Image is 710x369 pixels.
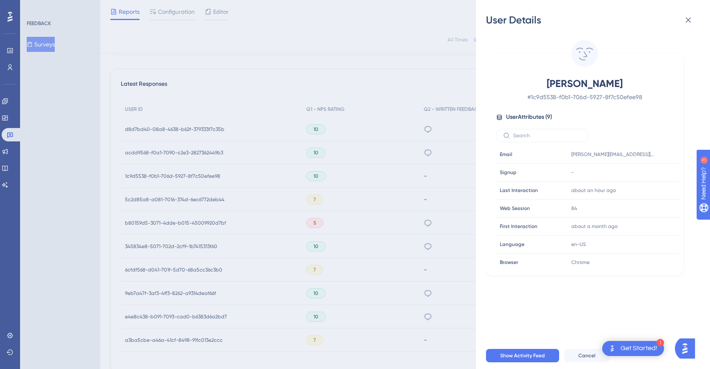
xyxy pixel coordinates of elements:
[506,112,552,122] span: User Attributes ( 9 )
[500,151,512,158] span: Email
[500,259,518,266] span: Browser
[657,339,664,346] div: 1
[571,223,618,229] time: about a month ago
[602,341,664,356] div: Open Get Started! checklist, remaining modules: 1
[500,352,545,359] span: Show Activity Feed
[675,336,700,361] iframe: UserGuiding AI Assistant Launcher
[500,169,517,176] span: Signup
[500,187,538,194] span: Last Interaction
[571,205,577,212] span: 84
[607,343,617,354] img: launcher-image-alternative-text
[571,187,616,193] time: about an hour ago
[564,349,610,362] button: Cancel
[571,169,574,176] span: -
[486,349,559,362] button: Show Activity Feed
[513,133,581,138] input: Search
[621,344,657,353] div: Get Started!
[20,2,52,12] span: Need Help?
[500,223,537,230] span: First Interaction
[500,205,530,212] span: Web Session
[578,352,595,359] span: Cancel
[486,13,700,27] div: User Details
[571,151,655,158] span: [PERSON_NAME][EMAIL_ADDRESS][PERSON_NAME][DOMAIN_NAME]
[511,77,658,90] span: [PERSON_NAME]
[58,4,61,11] div: 1
[571,259,590,266] span: Chrome
[511,92,658,102] span: # 1c9d5538-f0b1-706d-5927-8f7c50efee98
[571,241,586,248] span: en-US
[500,241,524,248] span: Language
